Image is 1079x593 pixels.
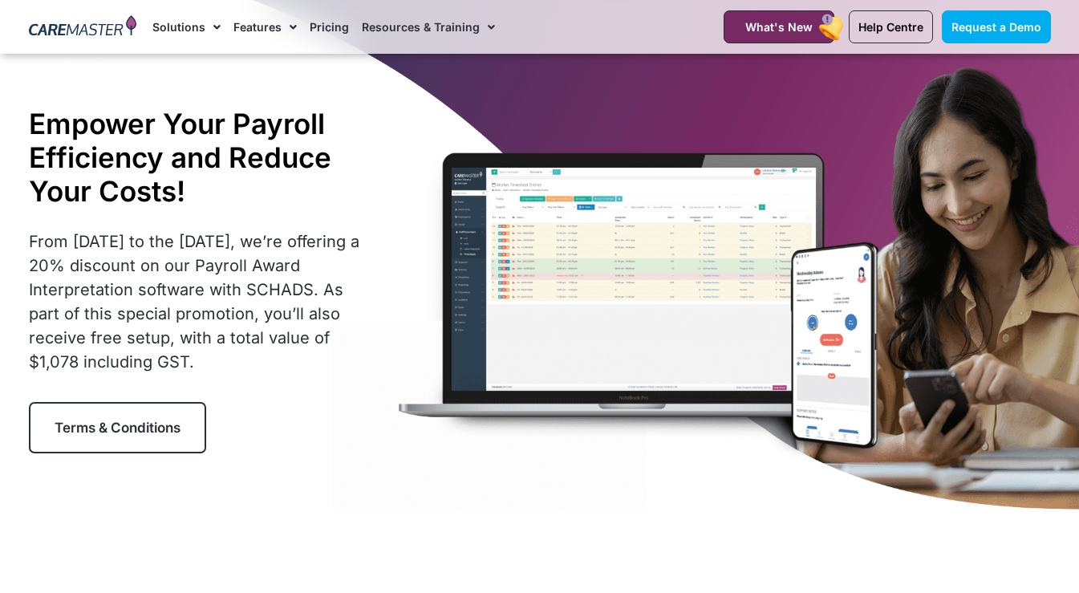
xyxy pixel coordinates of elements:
[858,20,923,34] span: Help Centre
[942,10,1051,43] a: Request a Demo
[724,10,834,43] a: What's New
[29,402,206,453] a: Terms & Conditions
[29,107,376,208] h1: Empower Your Payroll Efficiency and Reduce Your Costs!
[55,420,181,436] span: Terms & Conditions
[951,20,1041,34] span: Request a Demo
[745,20,813,34] span: What's New
[29,15,137,39] img: CareMaster Logo
[849,10,933,43] a: Help Centre
[29,229,376,374] p: From [DATE] to the [DATE], we’re offering a 20% discount on our Payroll Award Interpretation soft...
